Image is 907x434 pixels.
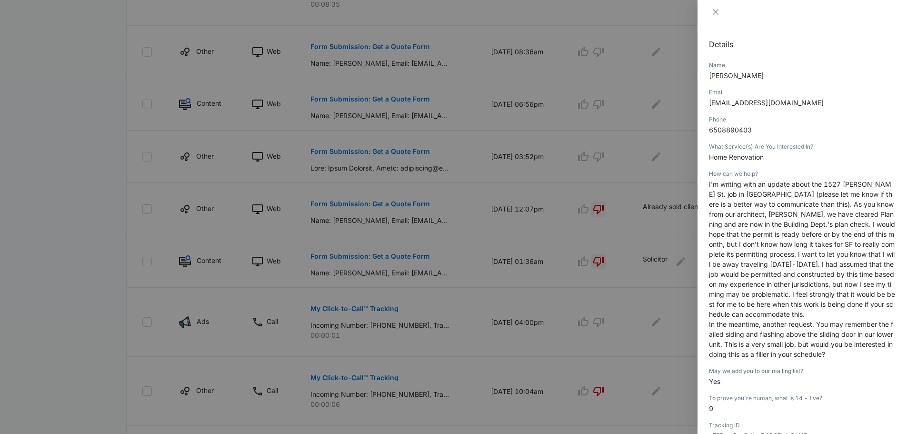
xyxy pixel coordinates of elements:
span: In the meantime, another request. You may remember the failed siding and flashing above the slidi... [709,320,893,358]
div: Tracking ID [709,421,896,430]
span: [EMAIL_ADDRESS][DOMAIN_NAME] [709,99,824,107]
span: Yes [709,377,720,385]
div: To prove you're human, what is 14 - five? [709,394,896,403]
span: Home Renovation [709,153,764,161]
span: [PERSON_NAME] [709,71,764,80]
div: May we add you to our mailing list? [709,367,896,375]
div: Phone [709,115,896,124]
h2: Details [709,39,896,50]
div: How can we help? [709,170,896,178]
div: What Service(s) Are You Interested In? [709,142,896,151]
div: Email [709,88,896,97]
span: 6508890403 [709,126,752,134]
span: 9 [709,404,713,413]
div: Name [709,61,896,70]
span: I'm writing with an update about the 1527 [PERSON_NAME] St. job in [GEOGRAPHIC_DATA] (please let ... [709,180,895,318]
span: close [712,8,719,16]
button: Close [709,8,722,16]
